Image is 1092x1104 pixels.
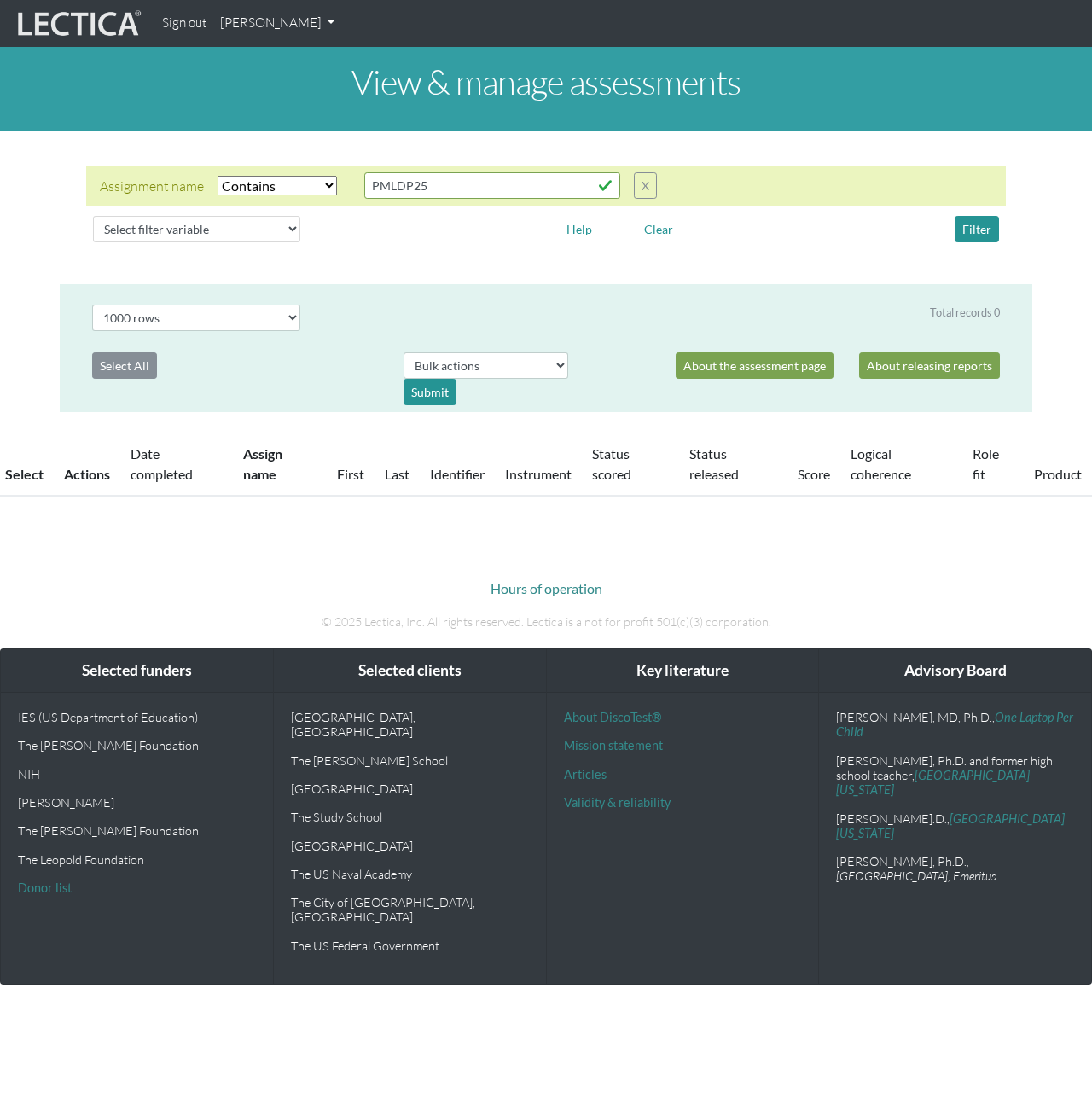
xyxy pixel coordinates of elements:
[559,219,600,235] a: Help
[676,352,834,379] a: About the assessment page
[836,811,1074,841] p: [PERSON_NAME].D.,
[836,811,1065,840] a: [GEOGRAPHIC_DATA][US_STATE]
[291,753,529,768] p: The [PERSON_NAME] School
[100,176,204,196] div: Assignment name
[92,352,157,379] button: Select All
[592,445,631,482] a: Status scored
[14,8,142,40] img: lecticalive
[851,445,911,482] a: Logical coherence
[689,445,739,482] a: Status released
[547,649,819,693] div: Key literature
[505,466,572,482] a: Instrument
[18,852,256,867] p: The Leopold Foundation
[819,649,1091,693] div: Advisory Board
[559,216,600,242] button: Help
[836,854,996,883] em: , [GEOGRAPHIC_DATA], Emeritus
[636,216,681,242] button: Clear
[634,172,657,199] button: X
[564,710,661,724] a: About DiscoTest®
[131,445,193,482] a: Date completed
[155,7,213,40] a: Sign out
[836,854,1074,884] p: [PERSON_NAME], Ph.D.
[291,839,529,853] p: [GEOGRAPHIC_DATA]
[337,466,364,482] a: First
[73,613,1019,631] p: © 2025 Lectica, Inc. All rights reserved. Lectica is a not for profit 501(c)(3) corporation.
[955,216,999,242] button: Filter
[233,433,327,497] th: Assign name
[836,768,1030,797] a: [GEOGRAPHIC_DATA][US_STATE]
[930,305,1000,321] div: Total records 0
[18,795,256,810] p: [PERSON_NAME]
[291,938,529,953] p: The US Federal Government
[54,433,120,497] th: Actions
[404,379,456,405] div: Submit
[564,767,607,782] a: Articles
[291,867,529,881] p: The US Naval Academy
[798,466,830,482] a: Score
[836,710,1073,739] a: One Laptop Per Child
[564,795,671,810] a: Validity & reliability
[291,782,529,796] p: [GEOGRAPHIC_DATA]
[859,352,1000,379] a: About releasing reports
[18,710,256,724] p: IES (US Department of Education)
[18,880,72,895] a: Donor list
[291,710,529,740] p: [GEOGRAPHIC_DATA], [GEOGRAPHIC_DATA]
[836,710,1074,740] p: [PERSON_NAME], MD, Ph.D.,
[291,895,529,925] p: The City of [GEOGRAPHIC_DATA], [GEOGRAPHIC_DATA]
[18,738,256,752] p: The [PERSON_NAME] Foundation
[491,580,602,596] a: Hours of operation
[836,753,1074,798] p: [PERSON_NAME], Ph.D. and former high school teacher,
[973,445,999,482] a: Role fit
[564,738,663,752] a: Mission statement
[385,466,409,482] a: Last
[291,810,529,824] p: The Study School
[1,649,273,693] div: Selected funders
[274,649,546,693] div: Selected clients
[1034,466,1082,482] a: Product
[430,466,485,482] a: Identifier
[213,7,341,40] a: [PERSON_NAME]
[18,823,256,838] p: The [PERSON_NAME] Foundation
[18,767,256,782] p: NIH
